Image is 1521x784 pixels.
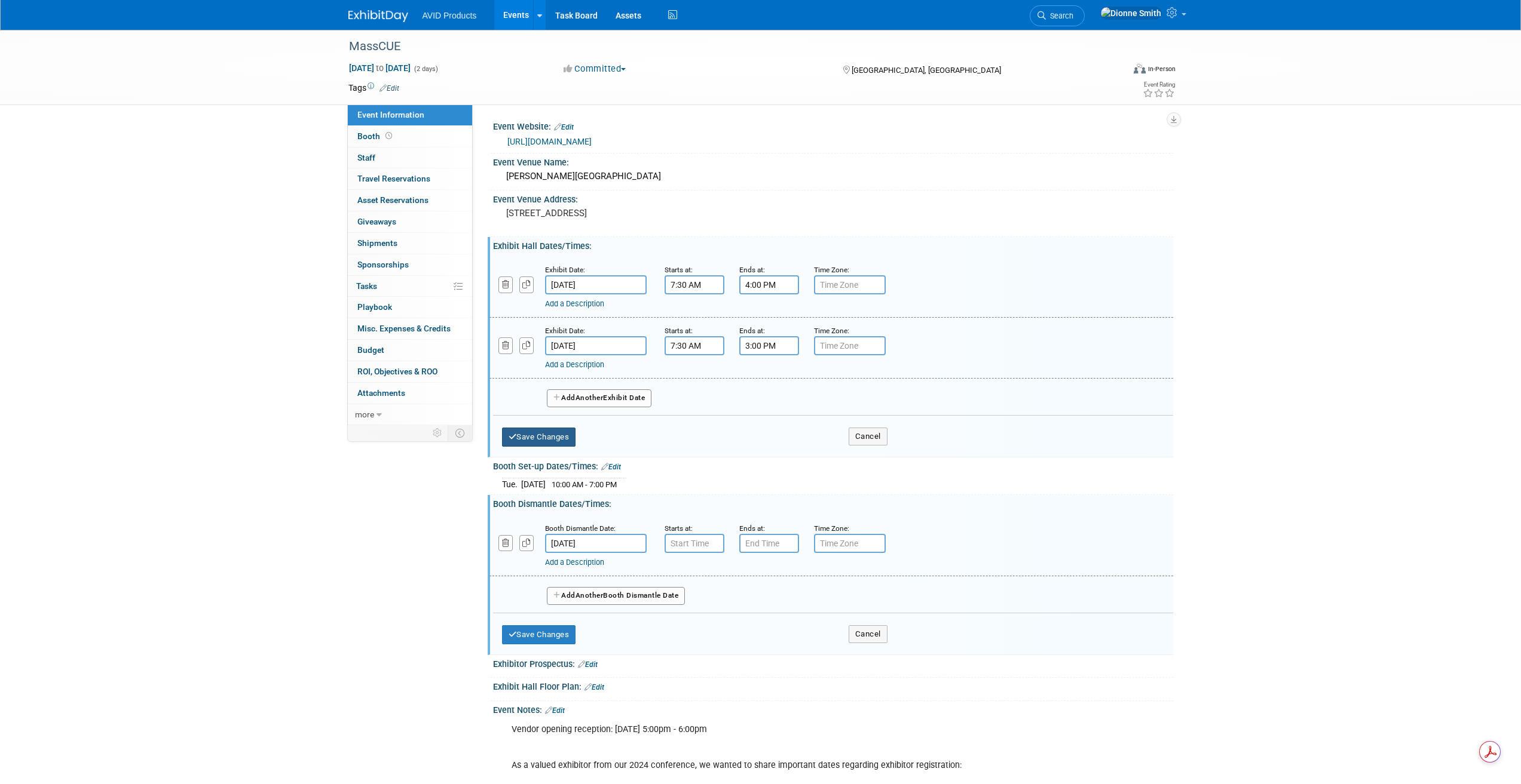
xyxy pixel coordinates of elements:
[493,457,1173,473] div: Booth Set-up Dates/Times:
[578,660,598,669] a: Edit
[448,425,472,441] td: Toggle Event Tabs
[493,118,1173,133] div: Event Website:
[739,275,799,294] input: End Time
[357,174,430,183] span: Travel Reservations
[739,336,799,355] input: End Time
[1030,5,1085,26] a: Search
[554,123,574,131] a: Edit
[348,82,399,94] td: Tags
[545,524,616,533] small: Booth Dismantle Date:
[545,706,565,715] a: Edit
[1134,64,1146,73] img: Format-Inperson.png
[348,318,472,339] a: Misc. Expenses & Credits
[357,153,375,162] span: Staff
[413,65,438,73] span: (2 days)
[348,233,472,254] a: Shipments
[357,388,405,398] span: Attachments
[665,327,693,335] small: Starts at:
[493,237,1173,252] div: Exhibit Hall Dates/Times:
[849,428,887,445] button: Cancel
[374,63,385,73] span: to
[849,625,887,643] button: Cancel
[427,425,448,441] td: Personalize Event Tab Strip
[348,211,472,232] a: Giveaways
[348,276,472,297] a: Tasks
[383,131,394,140] span: Booth not reserved yet
[502,478,521,490] td: Tue.
[1143,82,1175,88] div: Event Rating
[814,327,849,335] small: Time Zone:
[545,534,647,553] input: Date
[348,63,411,73] span: [DATE] [DATE]
[665,275,724,294] input: Start Time
[1147,64,1176,73] div: In-Person
[547,587,685,605] button: AddAnotherBooth Dismantle Date
[357,238,397,248] span: Shipments
[356,281,377,291] span: Tasks
[348,297,472,318] a: Playbook
[355,410,374,419] span: more
[665,266,693,274] small: Starts at:
[345,36,1106,57] div: MassCUE
[502,428,576,447] button: Save Changes
[493,153,1173,168] div: Event Venue Name:
[348,168,472,189] a: Travel Reservations
[348,340,472,361] a: Budget
[1046,11,1073,20] span: Search
[357,302,392,312] span: Playbook
[493,190,1173,205] div: Event Venue Address:
[493,655,1173,671] div: Exhibitor Prospectus:
[357,367,437,376] span: ROI, Objectives & ROO
[552,480,617,489] span: 10:00 AM - 7:00 PM
[493,701,1173,717] div: Event Notes:
[739,266,765,274] small: Ends at:
[380,84,399,93] a: Edit
[357,110,424,119] span: Event Information
[357,131,394,141] span: Booth
[739,524,765,533] small: Ends at:
[348,383,472,404] a: Attachments
[506,208,763,219] pre: [STREET_ADDRESS]
[545,275,647,294] input: Date
[559,63,631,75] button: Committed
[348,254,472,275] a: Sponsorships
[348,104,472,125] a: Event Information
[739,534,799,553] input: End Time
[545,558,604,567] a: Add a Description
[357,260,409,269] span: Sponsorships
[423,11,477,20] span: AVID Products
[348,126,472,147] a: Booth
[357,345,384,355] span: Budget
[814,534,886,553] input: Time Zone
[545,336,647,355] input: Date
[545,299,604,308] a: Add a Description
[521,478,546,490] td: [DATE]
[545,327,585,335] small: Exhibit Date:
[502,625,576,644] button: Save Changes
[493,678,1173,693] div: Exhibit Hall Floor Plan:
[502,167,1164,186] div: [PERSON_NAME][GEOGRAPHIC_DATA]
[576,591,604,599] span: Another
[584,683,604,691] a: Edit
[357,324,451,333] span: Misc. Expenses & Credits
[665,524,693,533] small: Starts at:
[665,336,724,355] input: Start Time
[1100,7,1162,20] img: Dionne Smith
[814,275,886,294] input: Time Zone
[852,66,1001,75] span: [GEOGRAPHIC_DATA], [GEOGRAPHIC_DATA]
[814,524,849,533] small: Time Zone:
[507,137,592,146] a: [URL][DOMAIN_NAME]
[348,10,408,22] img: ExhibitDay
[493,495,1173,510] div: Booth Dismantle Dates/Times:
[1053,62,1176,80] div: Event Format
[739,327,765,335] small: Ends at:
[547,389,652,407] button: AddAnotherExhibit Date
[814,266,849,274] small: Time Zone:
[348,190,472,211] a: Asset Reservations
[545,266,585,274] small: Exhibit Date:
[601,463,621,471] a: Edit
[814,336,886,355] input: Time Zone
[348,361,472,382] a: ROI, Objectives & ROO
[576,393,604,402] span: Another
[348,147,472,168] a: Staff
